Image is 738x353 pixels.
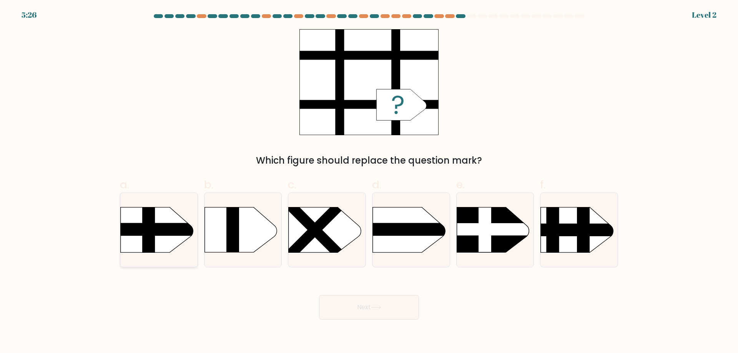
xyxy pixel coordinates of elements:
[372,177,381,192] span: d.
[288,177,296,192] span: c.
[540,177,545,192] span: f.
[456,177,465,192] span: e.
[319,295,419,320] button: Next
[22,9,37,21] div: 5:26
[204,177,213,192] span: b.
[692,9,716,21] div: Level 2
[120,177,129,192] span: a.
[125,154,613,167] div: Which figure should replace the question mark?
